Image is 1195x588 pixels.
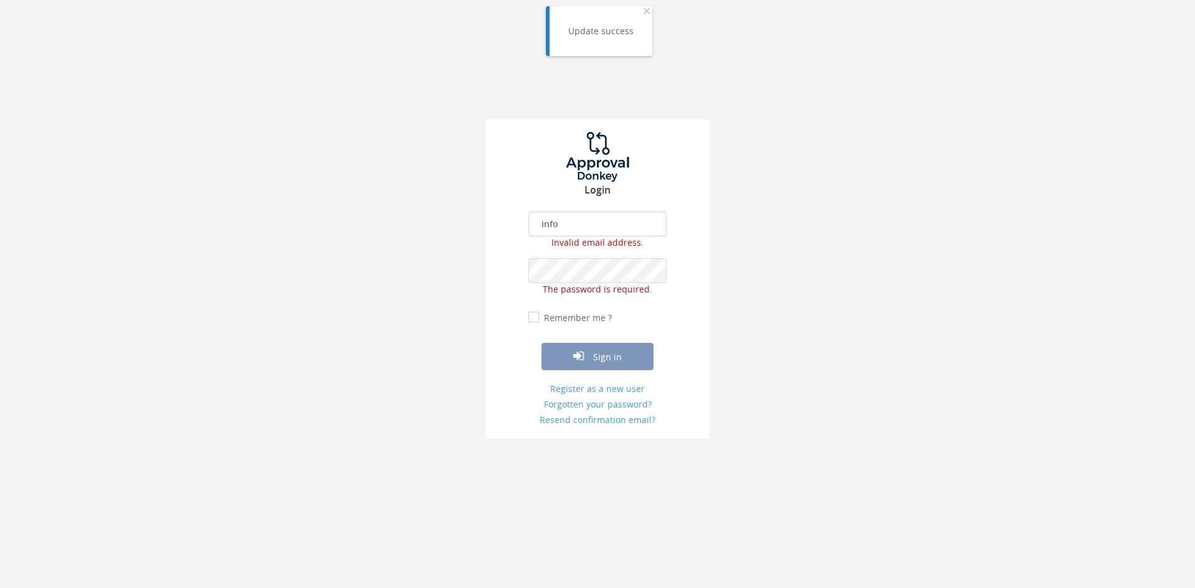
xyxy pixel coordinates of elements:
[528,212,667,236] input: Enter your Email
[568,25,634,37] div: Update success
[551,132,644,182] img: logo.png
[543,283,652,295] span: The password is required.
[643,2,650,19] span: ×
[528,414,667,426] a: Resend confirmation email?
[485,185,710,196] h3: Login
[528,398,667,411] a: Forgotten your password?
[541,312,612,324] label: Remember me ?
[551,236,644,248] span: Invalid email address.
[541,343,654,370] button: Sign in
[528,383,667,395] a: Register as a new user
